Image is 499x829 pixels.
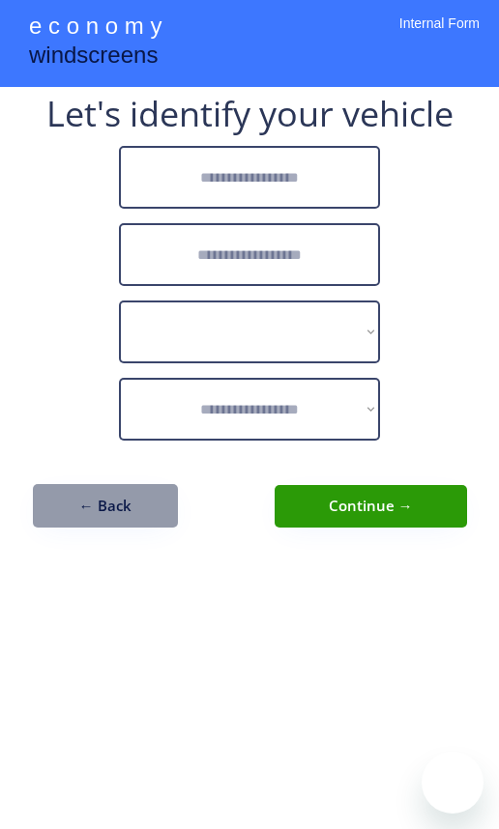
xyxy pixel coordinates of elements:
[399,14,480,58] div: Internal Form
[33,484,178,528] button: ← Back
[46,97,454,131] div: Let's identify your vehicle
[29,39,158,76] div: windscreens
[29,10,161,46] div: e c o n o m y
[422,752,484,814] iframe: Button to launch messaging window
[275,485,467,528] button: Continue →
